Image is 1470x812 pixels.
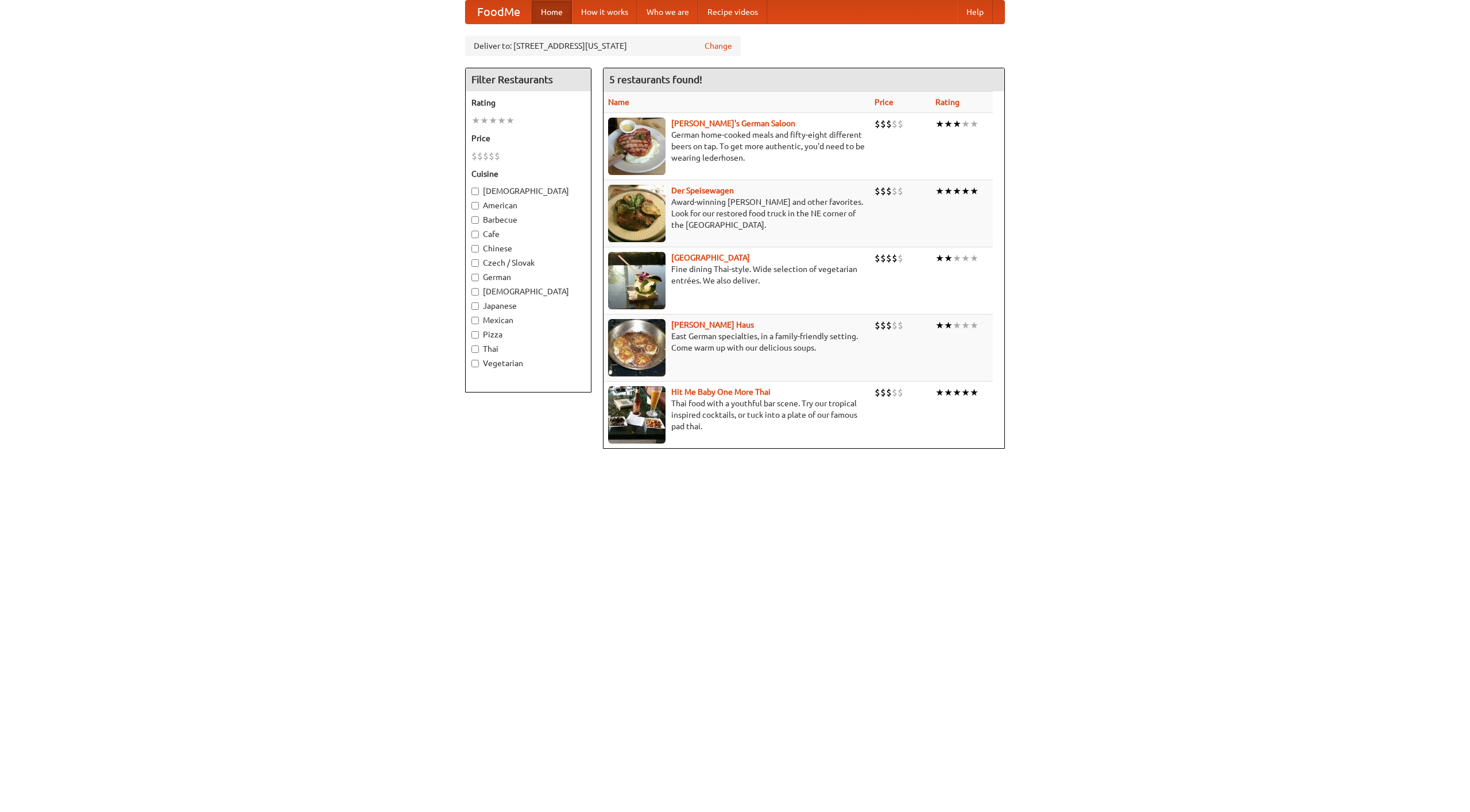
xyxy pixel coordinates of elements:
label: Thai [471,343,585,355]
label: Chinese [471,243,585,254]
a: FoodMe [466,1,532,24]
a: [PERSON_NAME] Haus [671,320,754,329]
p: Award-winning [PERSON_NAME] and other favorites. Look for our restored food truck in the NE corne... [608,196,865,231]
input: Chinese [471,245,479,252]
li: $ [880,118,886,130]
input: German [471,274,479,281]
li: $ [898,118,903,130]
li: ★ [480,114,489,127]
img: esthers.jpg [608,118,666,175]
li: $ [875,386,880,399]
li: $ [886,118,892,130]
label: [DEMOGRAPHIC_DATA] [471,286,585,297]
label: Czech / Slovak [471,257,585,269]
li: ★ [489,114,497,127]
li: ★ [953,118,961,130]
p: Fine dining Thai-style. Wide selection of vegetarian entrées. We also deliver. [608,263,865,286]
li: ★ [961,185,970,197]
p: German home-cooked meals and fifty-eight different beers on tap. To get more authentic, you'd nee... [608,129,865,164]
label: Barbecue [471,214,585,226]
ng-pluralize: 5 restaurants found! [609,74,702,85]
li: $ [880,319,886,332]
li: ★ [970,319,978,332]
li: $ [892,118,898,130]
li: ★ [497,114,506,127]
li: $ [875,185,880,197]
input: Czech / Slovak [471,259,479,267]
li: ★ [944,319,953,332]
a: [GEOGRAPHIC_DATA] [671,253,750,262]
li: ★ [970,118,978,130]
input: [DEMOGRAPHIC_DATA] [471,288,479,296]
li: ★ [970,185,978,197]
li: ★ [953,319,961,332]
li: $ [892,386,898,399]
li: $ [875,118,880,130]
li: $ [892,252,898,265]
img: satay.jpg [608,252,666,309]
input: Thai [471,345,479,353]
li: $ [886,319,892,332]
h5: Price [471,133,585,144]
li: $ [875,252,880,265]
li: $ [892,319,898,332]
a: Der Speisewagen [671,186,734,195]
li: ★ [944,252,953,265]
li: ★ [944,118,953,130]
p: Thai food with a youthful bar scene. Try our tropical inspired cocktails, or tuck into a plate of... [608,398,865,432]
li: $ [886,252,892,265]
a: Help [957,1,993,24]
label: American [471,200,585,211]
li: $ [494,150,500,162]
li: $ [898,252,903,265]
li: ★ [970,252,978,265]
li: ★ [961,252,970,265]
label: Vegetarian [471,358,585,369]
li: $ [489,150,494,162]
a: [PERSON_NAME]'s German Saloon [671,119,795,128]
li: ★ [944,386,953,399]
li: ★ [935,252,944,265]
img: speisewagen.jpg [608,185,666,242]
li: ★ [961,319,970,332]
li: ★ [935,185,944,197]
a: Name [608,98,629,107]
h5: Cuisine [471,168,585,180]
li: ★ [935,386,944,399]
label: Mexican [471,314,585,326]
li: $ [898,319,903,332]
a: Home [532,1,572,24]
input: Cafe [471,231,479,238]
img: kohlhaus.jpg [608,319,666,376]
li: ★ [935,118,944,130]
li: ★ [506,114,514,127]
li: $ [898,185,903,197]
li: ★ [953,185,961,197]
label: German [471,271,585,283]
li: $ [471,150,477,162]
li: $ [880,185,886,197]
input: Mexican [471,317,479,324]
li: $ [875,319,880,332]
li: ★ [961,386,970,399]
li: $ [886,185,892,197]
a: Price [875,98,893,107]
li: $ [880,386,886,399]
input: Japanese [471,302,479,310]
a: Recipe videos [698,1,767,24]
label: Cafe [471,228,585,240]
li: ★ [935,319,944,332]
input: Vegetarian [471,360,479,367]
a: Who we are [637,1,698,24]
li: $ [477,150,483,162]
li: $ [898,386,903,399]
a: Change [705,40,732,52]
label: [DEMOGRAPHIC_DATA] [471,185,585,197]
h4: Filter Restaurants [466,68,591,91]
a: Hit Me Baby One More Thai [671,387,771,397]
img: babythai.jpg [608,386,666,444]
